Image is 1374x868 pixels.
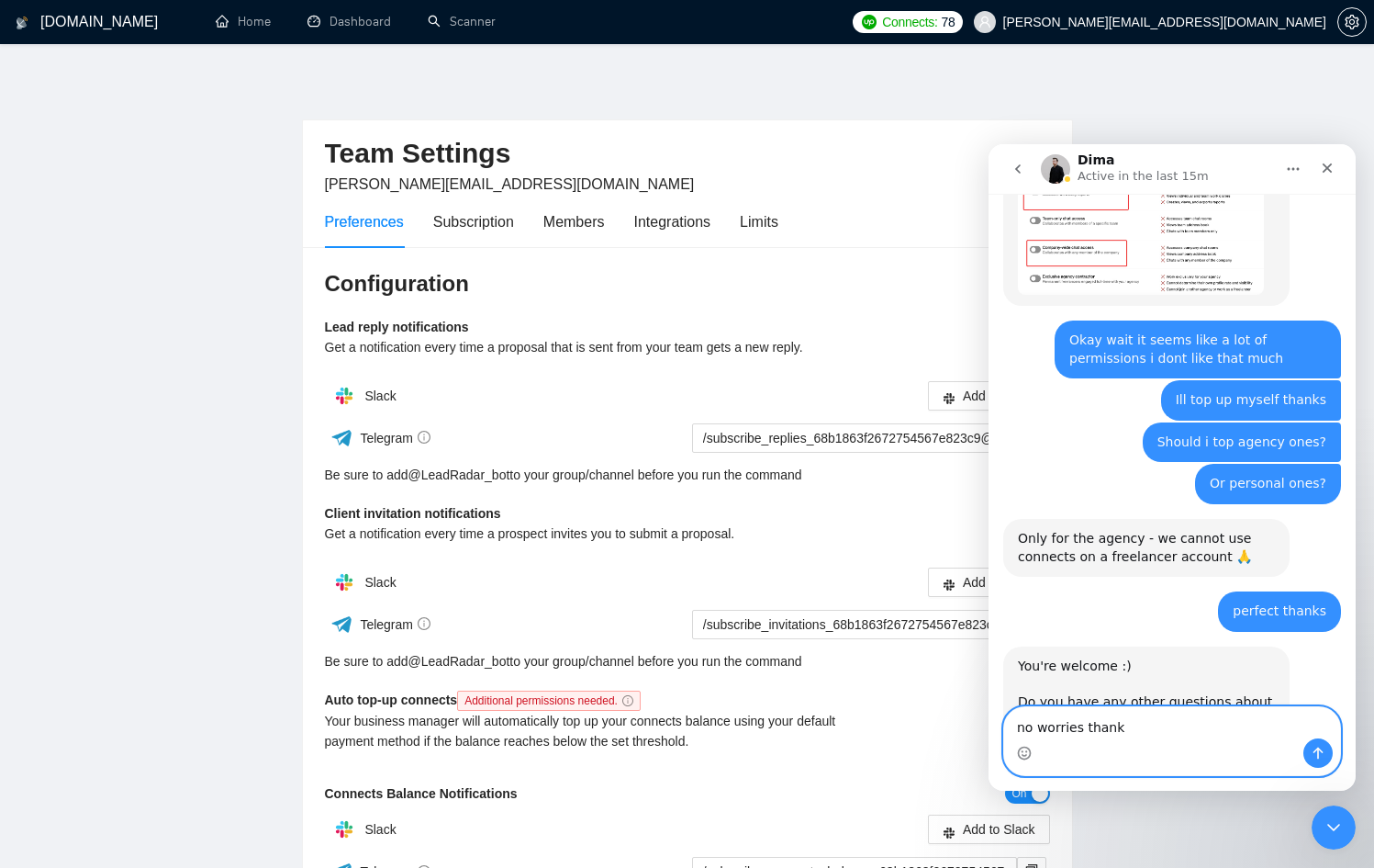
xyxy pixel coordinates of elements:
button: slackAdd to Slack [928,815,1050,844]
b: Client invitation notifications [325,506,501,521]
div: Members [543,210,605,233]
img: hpQkSZIkSZIkSZIkSZIkSZIkSZIkSZIkSZIkSZIkSZIkSZIkSZIkSZIkSZIkSZIkSZIkSZIkSZIkSZIkSZIkSZIkSZIkSZIkS... [326,564,363,601]
a: @LeadRadar_bot [408,651,510,671]
iframe: Intercom live chat [989,144,1356,791]
div: Be sure to add to your group/channel before you run the command [325,651,1050,671]
button: Emoji picker [28,602,43,616]
span: info-circle [418,431,430,444]
div: You're welcome :) Do you have any other questions about the response you received, or do you need... [15,502,301,614]
button: Send a message… [315,594,344,624]
div: Subscription [433,210,514,233]
h2: Team Settings [325,135,1050,173]
span: setting [1338,15,1366,29]
div: Get a notification every time a proposal that is sent from your team gets a new reply. [325,337,869,357]
iframe: Intercom live chat [1312,806,1356,850]
span: Add to Slack [963,572,1035,592]
div: Dima says… [15,502,352,655]
div: Be sure to add to your group/channel before you run the command [325,465,1050,485]
div: Your business manager will automatically top up your connects balance using your default payment ... [325,711,869,751]
span: slack [943,391,955,405]
span: [PERSON_NAME][EMAIL_ADDRESS][DOMAIN_NAME] [325,176,695,192]
span: slack [943,578,955,592]
b: Connects Balance Notifications [325,786,518,801]
span: 78 [942,12,955,32]
div: Get a notification every time a prospect invites you to submit a proposal. [325,524,869,544]
textarea: Message… [16,563,352,594]
button: setting [1337,7,1367,37]
div: Integrations [634,210,711,233]
b: Lead reply notifications [325,320,469,334]
img: logo [16,8,28,38]
div: Limits [740,210,778,233]
a: dashboardDashboard [307,14,391,29]
img: hpQkSZIkSZIkSZIkSZIkSZIkSZIkSZIkSZIkSZIkSZIkSZIkSZIkSZIkSZIkSZIkSZIkSZIkSZIkSZIkSZIkSZIkSZIkSZIkS... [326,811,363,848]
div: You're welcome :) ﻿Do you have any other questions about the response you received, or do you nee... [29,513,286,603]
img: ww3wtPAAAAAElFTkSuQmCC [330,613,353,636]
button: slackAdd to Slack [928,568,1050,597]
img: ww3wtPAAAAAElFTkSuQmCC [330,426,353,449]
span: Connects: [882,12,937,32]
a: setting [1337,15,1367,29]
a: searchScanner [428,14,496,29]
span: Add to Slack [963,819,1035,840]
span: Telegram [360,431,430,445]
span: slack [943,825,955,839]
h3: Configuration [325,269,1050,299]
a: @LeadRadar_bot [408,465,510,485]
span: info-circle [622,695,633,706]
span: On [1011,783,1026,804]
span: Add to Slack [963,386,1035,406]
b: Auto top-up connects [325,693,648,707]
img: upwork-logo.png [862,15,877,29]
img: hpQkSZIkSZIkSZIkSZIkSZIkSZIkSZIkSZIkSZIkSZIkSZIkSZIkSZIkSZIkSZIkSZIkSZIkSZIkSZIkSZIkSZIkSZIkSZIkS... [326,378,363,414]
span: Telegram [360,617,430,632]
span: info-circle [418,617,430,630]
span: Slack [364,575,396,590]
span: Slack [364,389,396,403]
button: slackAdd to Slack [928,381,1050,411]
div: Preferences [325,210,404,233]
a: homeHome [216,14,271,29]
span: Additional permissions needed. [457,691,641,711]
span: Slack [364,822,396,837]
span: user [978,16,991,28]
